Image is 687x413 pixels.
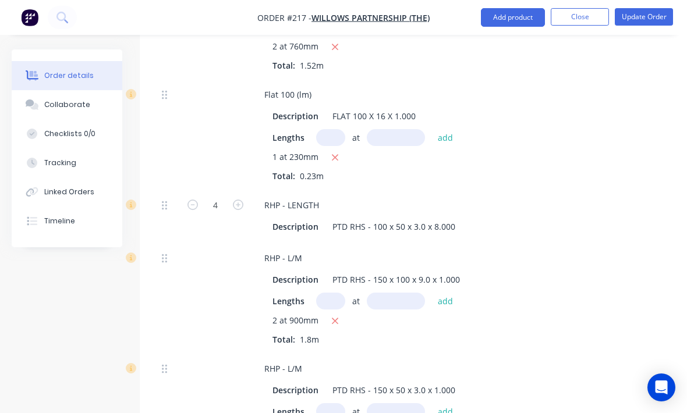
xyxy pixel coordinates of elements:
div: PTD RHS - 150 x 100 x 9.0 x 1.000 [328,271,465,288]
button: Tracking [12,148,122,177]
div: Timeline [44,216,75,226]
span: Order #217 - [257,12,311,23]
button: Timeline [12,206,122,236]
div: PTD RHS - 150 x 50 x 3.0 x 1.000 [328,382,460,398]
span: 2 at 900mm [272,314,318,329]
div: RHP - L/M [255,360,311,377]
span: Lengths [272,131,304,144]
div: Flat 100 (lm) [255,86,321,103]
img: Factory [21,9,38,26]
div: Description [268,271,323,288]
span: Total: [272,60,295,71]
button: Close [551,8,609,26]
button: Checklists 0/0 [12,119,122,148]
div: Tracking [44,158,76,168]
div: RHP - L/M [255,250,311,266]
span: 1.8m [295,334,324,345]
div: Description [268,218,323,235]
a: Willows Partnership (The) [311,12,430,23]
div: Description [268,382,323,398]
div: PTD RHS - 100 x 50 x 3.0 x 8.000 [328,218,460,235]
div: Checklists 0/0 [44,129,95,139]
span: Total: [272,170,295,181]
div: Description [268,108,323,124]
span: at [352,131,360,144]
div: Open Intercom Messenger [647,373,675,401]
div: Collaborate [44,99,90,110]
button: Update Order [615,8,673,26]
button: Linked Orders [12,177,122,206]
span: 1 at 230mm [272,151,318,165]
div: Linked Orders [44,187,94,197]
span: Total: [272,334,295,345]
div: FLAT 100 X 16 X 1.000 [328,108,420,124]
button: Add product [481,8,545,27]
div: Order details [44,70,94,81]
span: at [352,295,360,307]
div: RHP - LENGTH [255,197,328,213]
span: 2 at 760mm [272,40,318,55]
button: Collaborate [12,90,122,119]
span: Lengths [272,295,304,307]
span: 0.23m [295,170,328,181]
button: Order details [12,61,122,90]
span: 1.52m [295,60,328,71]
button: add [432,293,459,308]
button: add [432,129,459,145]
